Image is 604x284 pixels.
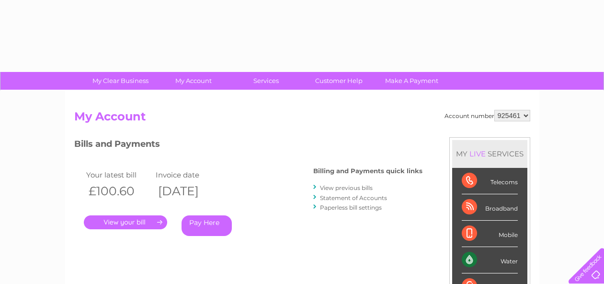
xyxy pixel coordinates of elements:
a: Pay Here [182,215,232,236]
div: Telecoms [462,168,518,194]
div: Account number [444,110,530,121]
h3: Bills and Payments [74,137,422,154]
div: Mobile [462,221,518,247]
th: £100.60 [84,181,153,201]
a: View previous bills [320,184,373,191]
a: Services [227,72,306,90]
a: Paperless bill settings [320,204,382,211]
a: . [84,215,167,229]
a: Customer Help [299,72,378,90]
a: Statement of Accounts [320,194,387,201]
div: LIVE [467,149,488,158]
h2: My Account [74,110,530,128]
div: MY SERVICES [452,140,527,167]
a: Make A Payment [372,72,451,90]
td: Invoice date [153,168,223,181]
td: Your latest bill [84,168,153,181]
a: My Account [154,72,233,90]
a: My Clear Business [81,72,160,90]
div: Broadband [462,194,518,221]
h4: Billing and Payments quick links [313,167,422,175]
th: [DATE] [153,181,223,201]
div: Water [462,247,518,273]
